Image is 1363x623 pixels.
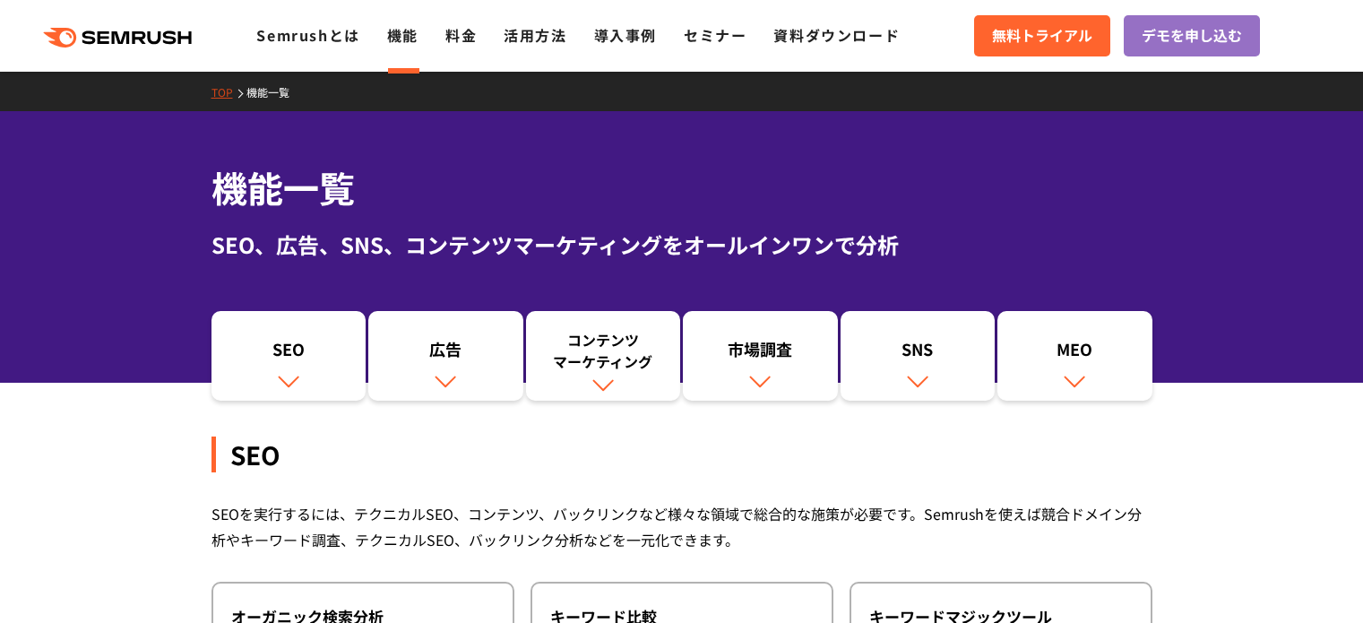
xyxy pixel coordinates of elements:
a: SNS [841,311,996,401]
div: 広告 [377,338,514,368]
a: 資料ダウンロード [773,24,900,46]
div: SEO、広告、SNS、コンテンツマーケティングをオールインワンで分析 [211,229,1152,261]
div: SEO [211,437,1152,472]
a: 広告 [368,311,523,401]
a: SEO [211,311,367,401]
span: 無料トライアル [992,24,1092,48]
a: コンテンツマーケティング [526,311,681,401]
a: 機能一覧 [246,84,303,100]
a: Semrushとは [256,24,359,46]
a: MEO [997,311,1152,401]
div: SNS [850,338,987,368]
a: デモを申し込む [1124,15,1260,56]
a: 市場調査 [683,311,838,401]
div: SEOを実行するには、テクニカルSEO、コンテンツ、バックリンクなど様々な領域で総合的な施策が必要です。Semrushを使えば競合ドメイン分析やキーワード調査、テクニカルSEO、バックリンク分析... [211,501,1152,553]
a: 活用方法 [504,24,566,46]
div: SEO [220,338,358,368]
h1: 機能一覧 [211,161,1152,214]
div: MEO [1006,338,1143,368]
a: 機能 [387,24,418,46]
div: コンテンツ マーケティング [535,329,672,372]
a: 無料トライアル [974,15,1110,56]
a: セミナー [684,24,746,46]
a: 導入事例 [594,24,657,46]
a: TOP [211,84,246,100]
span: デモを申し込む [1142,24,1242,48]
a: 料金 [445,24,477,46]
div: 市場調査 [692,338,829,368]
